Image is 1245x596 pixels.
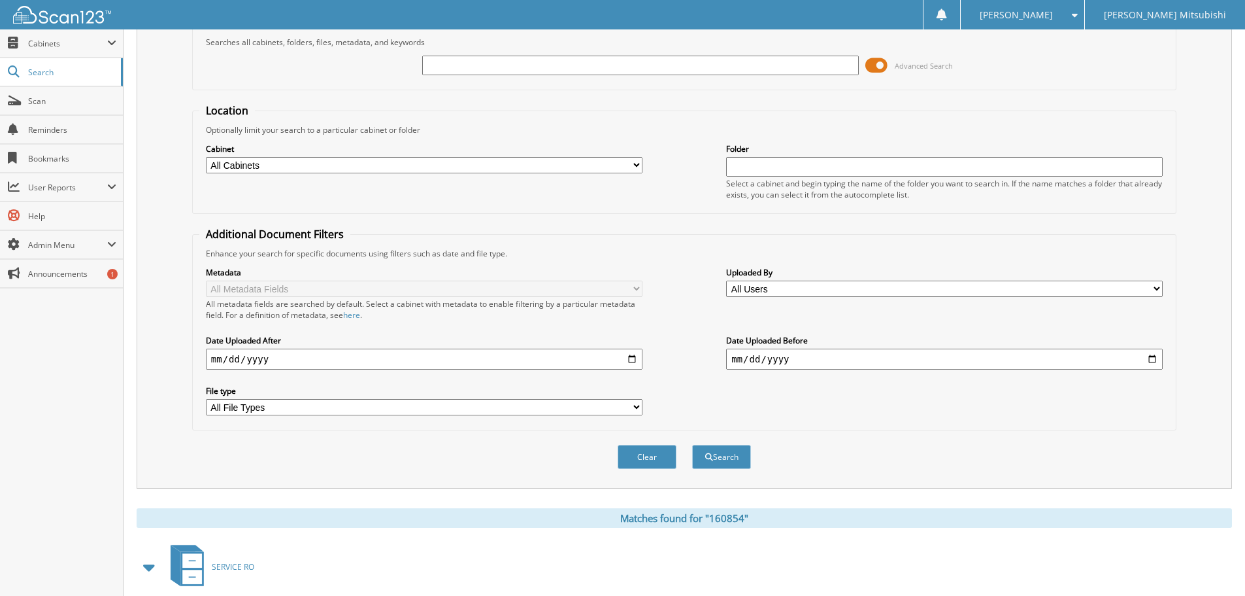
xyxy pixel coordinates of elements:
span: Admin Menu [28,239,107,251]
span: Bookmarks [28,153,116,164]
span: Help [28,211,116,222]
div: Optionally limit your search to a particular cabinet or folder [199,124,1169,135]
span: [PERSON_NAME] [980,11,1053,19]
a: SERVICE RO [163,541,254,593]
label: Folder [726,143,1163,154]
div: Searches all cabinets, folders, files, metadata, and keywords [199,37,1169,48]
label: Uploaded By [726,267,1163,278]
div: 1 [107,269,118,279]
label: Date Uploaded Before [726,335,1163,346]
span: SERVICE RO [212,561,254,572]
span: Search [28,67,114,78]
input: start [206,349,642,370]
span: [PERSON_NAME] Mitsubishi [1104,11,1226,19]
label: Metadata [206,267,642,278]
span: User Reports [28,182,107,193]
label: Date Uploaded After [206,335,642,346]
span: Cabinets [28,38,107,49]
span: Reminders [28,124,116,135]
div: Matches found for "160854" [137,508,1232,528]
span: Announcements [28,268,116,279]
label: File type [206,385,642,396]
legend: Location [199,103,255,118]
div: Enhance your search for specific documents using filters such as date and file type. [199,248,1169,259]
span: Advanced Search [895,61,953,71]
legend: Additional Document Filters [199,227,350,241]
iframe: Chat Widget [1180,533,1245,596]
button: Clear [618,445,676,469]
label: Cabinet [206,143,642,154]
button: Search [692,445,751,469]
div: Select a cabinet and begin typing the name of the folder you want to search in. If the name match... [726,178,1163,200]
a: here [343,309,360,321]
span: Scan [28,96,116,107]
input: end [726,349,1163,370]
div: All metadata fields are searched by default. Select a cabinet with metadata to enable filtering b... [206,298,642,321]
img: scan123-logo-white.svg [13,6,111,24]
